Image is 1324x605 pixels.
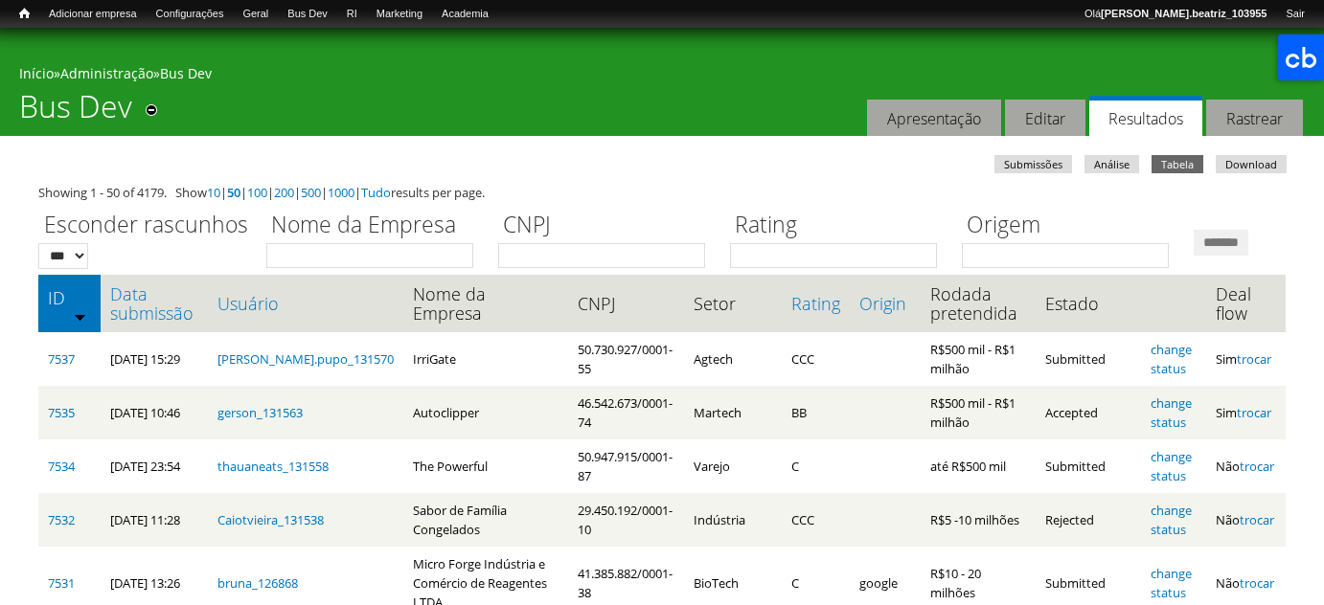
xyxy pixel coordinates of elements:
[1240,574,1274,592] a: trocar
[48,404,75,421] a: 7535
[101,493,209,547] td: [DATE] 11:28
[101,439,209,493] td: [DATE] 23:54
[337,5,367,24] a: RI
[1206,100,1303,137] a: Rastrear
[859,294,911,313] a: Origin
[19,64,54,82] a: Início
[684,439,782,493] td: Varejo
[1075,5,1276,24] a: Olá[PERSON_NAME].beatriz_103955
[1036,275,1141,332] th: Estado
[568,386,684,439] td: 46.542.673/0001-74
[48,511,75,528] a: 7532
[101,386,209,439] td: [DATE] 10:46
[38,209,254,243] label: Esconder rascunhos
[1206,386,1286,439] td: Sim
[101,332,209,386] td: [DATE] 15:29
[921,439,1036,493] td: até R$500 mil
[782,386,850,439] td: BB
[227,184,240,201] a: 50
[684,386,782,439] td: Martech
[19,88,132,136] h1: Bus Dev
[1206,332,1286,386] td: Sim
[147,5,234,24] a: Configurações
[730,209,949,243] label: Rating
[48,574,75,592] a: 7531
[1151,565,1192,601] a: change status
[782,493,850,547] td: CCC
[403,275,567,332] th: Nome da Empresa
[921,332,1036,386] td: R$500 mil - R$1 milhão
[247,184,267,201] a: 100
[568,493,684,547] td: 29.450.192/0001-10
[217,350,394,368] a: [PERSON_NAME].pupo_131570
[110,284,199,323] a: Data submissão
[217,404,303,421] a: gerson_131563
[403,493,567,547] td: Sabor de Família Congelados
[867,100,1001,137] a: Apresentação
[684,332,782,386] td: Agtech
[19,7,30,20] span: Início
[432,5,498,24] a: Academia
[328,184,354,201] a: 1000
[233,5,278,24] a: Geral
[921,493,1036,547] td: R$5 -10 milhões
[1276,5,1314,24] a: Sair
[1084,155,1139,173] a: Análise
[568,275,684,332] th: CNPJ
[38,183,1286,202] div: Showing 1 - 50 of 4179. Show | | | | | | results per page.
[266,209,486,243] label: Nome da Empresa
[217,458,329,475] a: thauaneats_131558
[684,493,782,547] td: Indústria
[921,386,1036,439] td: R$500 mil - R$1 milhão
[1152,155,1203,173] a: Tabela
[1237,350,1271,368] a: trocar
[217,294,394,313] a: Usuário
[207,184,220,201] a: 10
[1036,493,1141,547] td: Rejected
[1151,502,1192,538] a: change status
[1101,8,1267,19] strong: [PERSON_NAME].beatriz_103955
[278,5,337,24] a: Bus Dev
[361,184,391,201] a: Tudo
[1240,458,1274,475] a: trocar
[10,5,39,23] a: Início
[1237,404,1271,421] a: trocar
[403,439,567,493] td: The Powerful
[568,439,684,493] td: 50.947.915/0001-87
[1206,439,1286,493] td: Não
[498,209,718,243] label: CNPJ
[48,288,91,307] a: ID
[74,310,86,323] img: ordem crescente
[48,458,75,475] a: 7534
[217,511,324,528] a: Caiotvieira_131538
[782,332,850,386] td: CCC
[684,275,782,332] th: Setor
[994,155,1072,173] a: Submissões
[1005,100,1085,137] a: Editar
[1036,332,1141,386] td: Submitted
[39,5,147,24] a: Adicionar empresa
[1240,511,1274,528] a: trocar
[1151,341,1192,377] a: change status
[160,64,212,82] a: Bus Dev
[19,64,1305,88] div: » »
[1036,386,1141,439] td: Accepted
[1206,275,1286,332] th: Deal flow
[568,332,684,386] td: 50.730.927/0001-55
[217,574,298,592] a: bruna_126868
[1206,493,1286,547] td: Não
[60,64,153,82] a: Administração
[921,275,1036,332] th: Rodada pretendida
[367,5,432,24] a: Marketing
[782,439,850,493] td: C
[1151,394,1192,431] a: change status
[1216,155,1287,173] a: Download
[1089,96,1202,137] a: Resultados
[274,184,294,201] a: 200
[403,332,567,386] td: IrriGate
[1151,448,1192,484] a: change status
[962,209,1181,243] label: Origem
[791,294,840,313] a: Rating
[403,386,567,439] td: Autoclipper
[301,184,321,201] a: 500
